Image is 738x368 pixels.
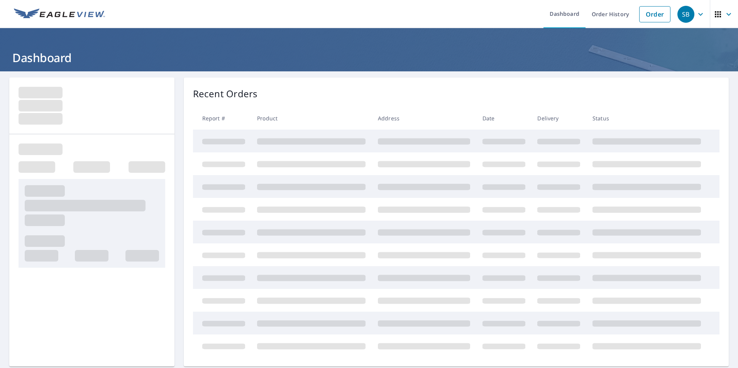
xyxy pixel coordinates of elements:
th: Date [476,107,531,130]
th: Status [586,107,707,130]
img: EV Logo [14,8,105,20]
th: Address [372,107,476,130]
div: SB [677,6,694,23]
h1: Dashboard [9,50,729,66]
th: Delivery [531,107,586,130]
a: Order [639,6,670,22]
th: Product [251,107,372,130]
p: Recent Orders [193,87,258,101]
th: Report # [193,107,251,130]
